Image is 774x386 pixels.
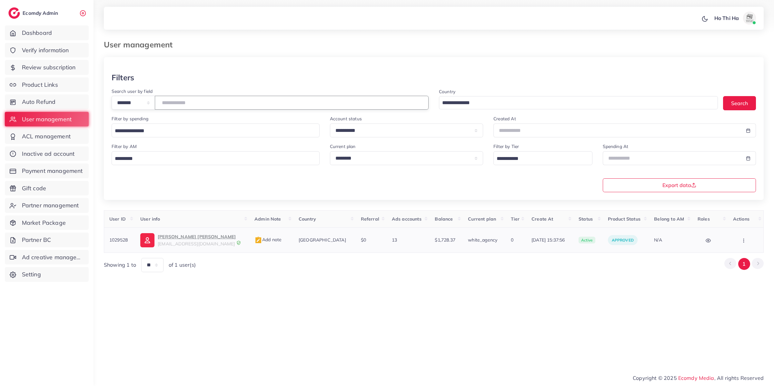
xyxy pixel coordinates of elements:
label: Current plan [330,143,356,150]
img: logo [8,7,20,19]
span: Export data [662,183,696,188]
a: Product Links [5,77,89,92]
label: Filter by Tier [493,143,519,150]
ul: Pagination [724,258,764,270]
img: 9CAL8B2pu8EFxCJHYAAAAldEVYdGRhdGU6Y3JlYXRlADIwMjItMTItMDlUMDQ6NTg6MzkrMDA6MDBXSlgLAAAAJXRFWHRkYXR... [236,241,241,245]
span: Roles [698,216,710,222]
span: Showing 1 to [104,261,136,269]
p: [PERSON_NAME] [PERSON_NAME] [158,233,236,241]
span: Referral [361,216,379,222]
a: [PERSON_NAME] [PERSON_NAME][EMAIL_ADDRESS][DOMAIN_NAME] [140,233,244,247]
span: 1029528 [109,237,128,243]
span: User ID [109,216,126,222]
h2: Ecomdy Admin [23,10,60,16]
img: ic-user-info.36bf1079.svg [140,233,154,247]
button: Go to page 1 [738,258,750,270]
span: Belong to AM [654,216,684,222]
span: Inactive ad account [22,150,75,158]
a: Ho Thi Haavatar [711,12,759,25]
label: Spending At [603,143,629,150]
span: 13 [392,237,397,243]
span: Copyright © 2025 [633,374,764,382]
span: N/A [654,237,662,243]
a: Auto Refund [5,94,89,109]
div: Search for option [112,151,320,165]
span: of 1 user(s) [169,261,196,269]
span: [GEOGRAPHIC_DATA] [299,237,346,243]
span: Create At [531,216,553,222]
span: 0 [511,237,513,243]
a: Ad creative management [5,250,89,265]
span: Verify information [22,46,69,54]
span: Country [299,216,316,222]
h3: User management [104,40,178,49]
span: User management [22,115,72,124]
label: Filter by spending [112,115,148,122]
span: $1,728.37 [435,237,455,243]
a: Partner BC [5,233,89,247]
a: User management [5,112,89,127]
span: Add note [254,237,282,242]
span: Payment management [22,167,83,175]
span: Auto Refund [22,98,56,106]
span: Status [579,216,593,222]
span: Dashboard [22,29,52,37]
span: Ads accounts [392,216,422,222]
a: Ecomdy Media [678,375,714,381]
span: Partner BC [22,236,51,244]
span: Actions [733,216,749,222]
span: [EMAIL_ADDRESS][DOMAIN_NAME] [158,241,235,247]
div: Search for option [112,124,320,137]
span: Market Package [22,219,66,227]
a: Market Package [5,215,89,230]
a: Review subscription [5,60,89,75]
span: Gift code [22,184,46,193]
a: Verify information [5,43,89,58]
span: white_agency [468,237,497,243]
a: Partner management [5,198,89,213]
span: Setting [22,270,41,279]
span: ACL management [22,132,71,141]
div: Search for option [439,96,718,109]
span: Ad creative management [22,253,84,262]
div: Search for option [493,151,592,165]
a: Setting [5,267,89,282]
input: Search for option [113,126,311,136]
p: Ho Thi Ha [714,14,739,22]
button: Search [723,96,756,110]
input: Search for option [494,154,584,164]
span: Current plan [468,216,496,222]
span: approved [612,238,634,242]
a: logoEcomdy Admin [8,7,60,19]
span: Review subscription [22,63,76,72]
span: Product Links [22,81,58,89]
label: Created At [493,115,516,122]
a: Payment management [5,163,89,178]
img: admin_note.cdd0b510.svg [254,236,262,244]
a: Dashboard [5,25,89,40]
h3: Filters [112,73,134,82]
button: Export data [603,178,756,192]
span: User info [140,216,160,222]
span: Partner management [22,201,79,210]
span: , All rights Reserved [714,374,764,382]
a: Gift code [5,181,89,196]
span: Product Status [608,216,640,222]
input: Search for option [113,154,311,164]
a: Inactive ad account [5,146,89,161]
label: Search user by field [112,88,153,94]
label: Country [439,88,455,95]
span: [DATE] 15:37:56 [531,237,568,243]
label: Filter by AM [112,143,137,150]
span: Tier [511,216,520,222]
span: Admin Note [254,216,281,222]
label: Account status [330,115,362,122]
span: Balance [435,216,453,222]
img: avatar [743,12,756,25]
input: Search for option [440,98,709,108]
a: ACL management [5,129,89,144]
span: active [579,237,595,244]
span: $0 [361,237,366,243]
